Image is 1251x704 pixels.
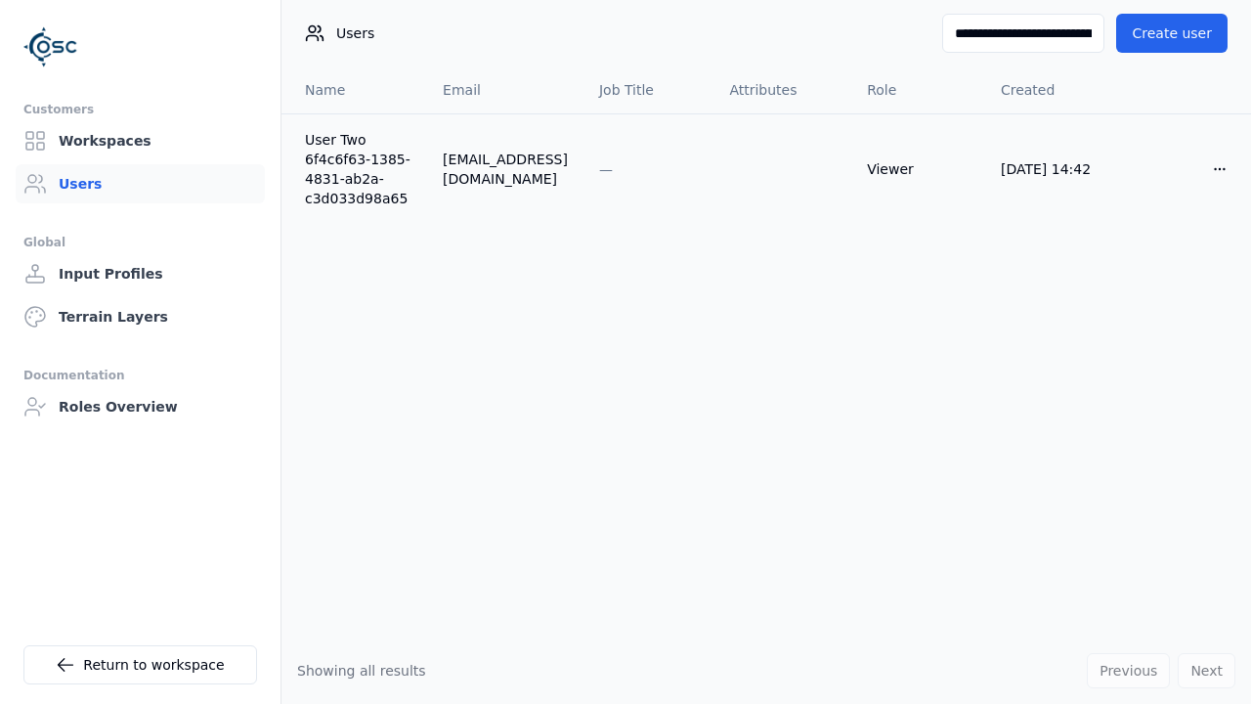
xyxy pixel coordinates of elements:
a: Roles Overview [16,387,265,426]
span: — [599,161,613,177]
a: Return to workspace [23,645,257,684]
th: Name [281,66,427,113]
a: User Two 6f4c6f63-1385-4831-ab2a-c3d033d98a65 [305,130,411,208]
div: Customers [23,98,257,121]
div: Documentation [23,364,257,387]
span: Users [336,23,374,43]
img: Logo [23,20,78,74]
div: Viewer [867,159,970,179]
th: Created [985,66,1120,113]
div: [EMAIL_ADDRESS][DOMAIN_NAME] [443,150,568,189]
a: Users [16,164,265,203]
span: Showing all results [297,663,426,679]
th: Attributes [713,66,851,113]
div: Global [23,231,257,254]
button: Create user [1116,14,1228,53]
th: Email [427,66,583,113]
th: Job Title [583,66,713,113]
a: Terrain Layers [16,297,265,336]
th: Role [851,66,985,113]
a: Input Profiles [16,254,265,293]
a: Workspaces [16,121,265,160]
div: [DATE] 14:42 [1001,159,1104,179]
